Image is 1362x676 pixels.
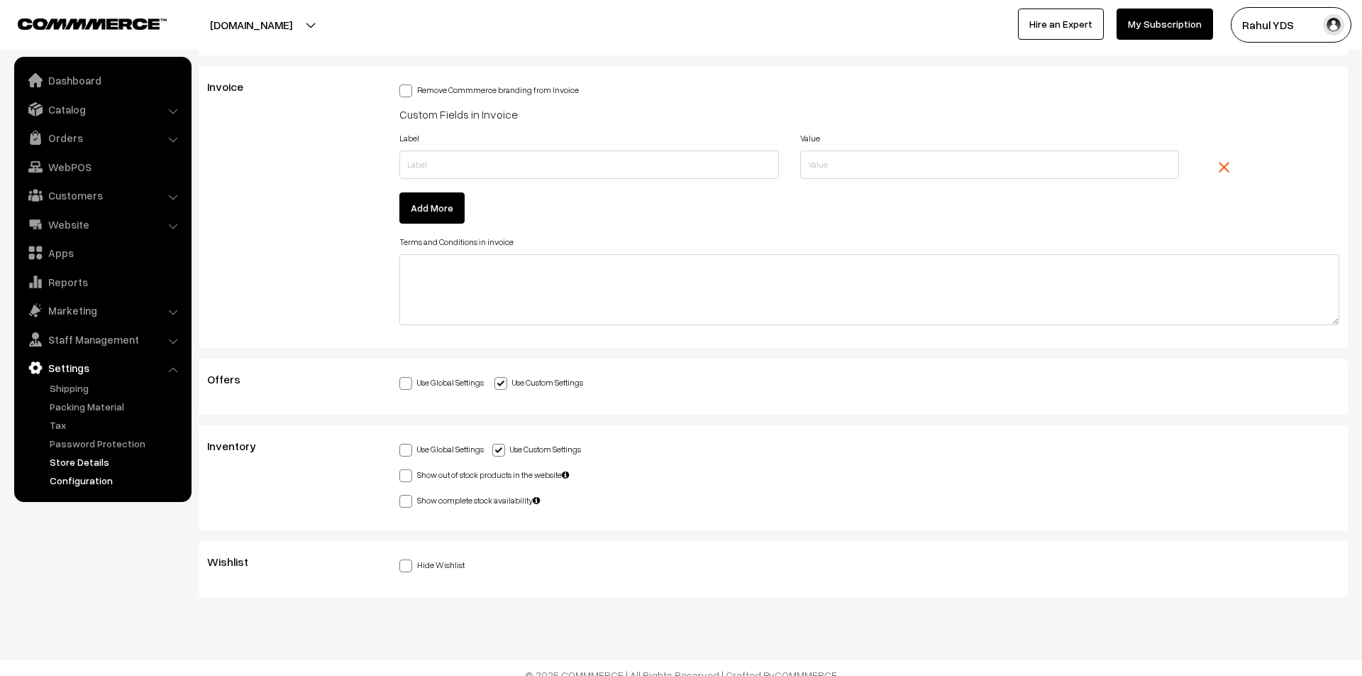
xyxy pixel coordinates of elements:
a: Password Protection [46,436,187,451]
span: Wishlist [207,555,265,569]
a: Dashboard [18,67,187,93]
a: Hire an Expert [1018,9,1104,40]
a: WebPOS [18,154,187,180]
input: Label [399,151,779,179]
a: Orders [18,125,187,151]
button: [DOMAIN_NAME] [160,7,342,43]
label: Use Custom Settings [492,441,581,456]
label: Use Global Settings [399,374,484,389]
a: Customers [18,182,187,208]
img: COMMMERCE [18,18,167,29]
a: COMMMERCE [18,14,142,31]
a: Apps [18,240,187,266]
a: My Subscription [1117,9,1213,40]
label: Use Custom Settings [494,374,583,389]
label: Use Global Settings [399,441,484,456]
label: Show complete stock availability [399,492,540,507]
a: Reports [18,269,187,295]
a: Settings [18,355,187,381]
button: Rahul YDS [1231,7,1351,43]
span: Invoice [207,80,260,94]
a: Shipping [46,381,187,396]
label: Show out of stock products in the website [399,467,569,481]
img: user [1323,14,1344,36]
a: Packing Material [46,399,187,414]
a: Website [18,212,187,237]
label: Label [399,132,419,145]
label: Terms and Conditions in invoice [399,236,514,249]
a: Configuration [46,473,187,488]
input: Value [800,151,1180,179]
label: Custom Fields in Invoice [399,106,518,123]
label: Value [800,132,820,145]
a: Marketing [18,298,187,323]
a: Store Details [46,454,187,469]
button: Add More [399,192,465,224]
img: close [1219,162,1229,173]
span: Offers [207,372,258,386]
label: Remove Commmerce branding from Invoice [399,82,579,97]
span: Inventory [207,439,273,453]
a: Tax [46,418,187,432]
label: Hide Wishlist [399,557,465,572]
a: Staff Management [18,327,187,352]
a: Catalog [18,97,187,122]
